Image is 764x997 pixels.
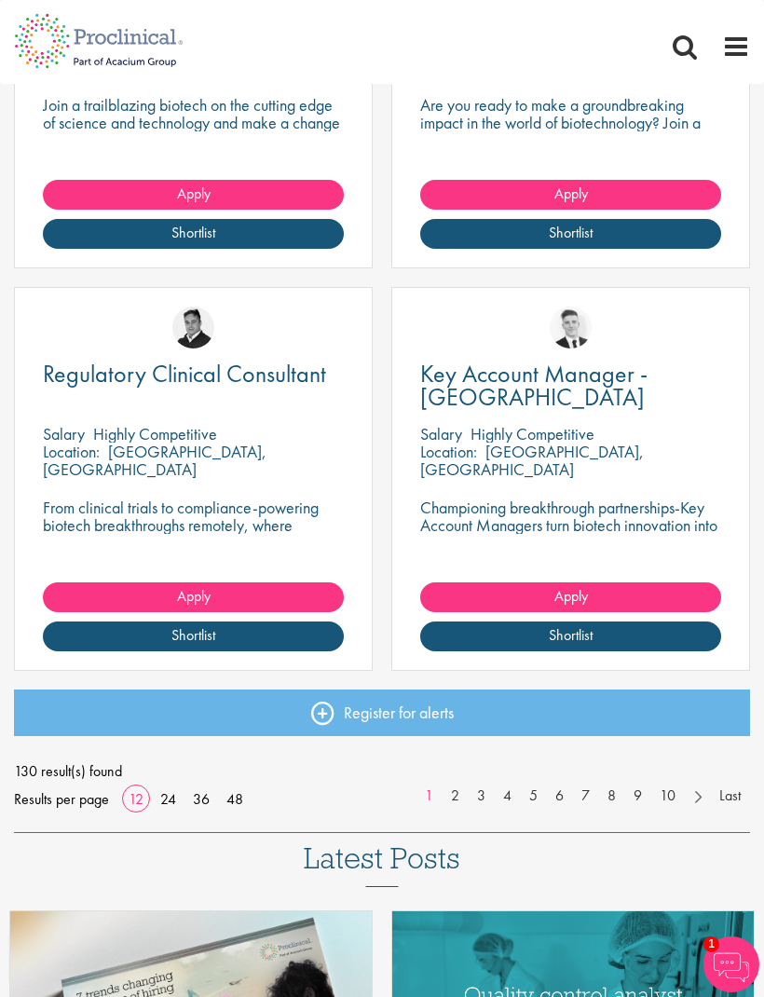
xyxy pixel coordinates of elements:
[43,423,85,444] span: Salary
[177,586,211,606] span: Apply
[420,219,721,249] a: Shortlist
[93,423,217,444] p: Highly Competitive
[468,785,495,807] a: 3
[598,785,625,807] a: 8
[550,307,592,348] img: Nicolas Daniel
[554,184,588,203] span: Apply
[471,423,594,444] p: Highly Competitive
[304,842,460,887] h3: Latest Posts
[420,621,721,651] a: Shortlist
[420,441,644,480] p: [GEOGRAPHIC_DATA], [GEOGRAPHIC_DATA]
[43,498,344,552] p: From clinical trials to compliance-powering biotech breakthroughs remotely, where precision meets...
[420,180,721,210] a: Apply
[186,789,216,809] a: 36
[442,785,469,807] a: 2
[43,441,266,480] p: [GEOGRAPHIC_DATA], [GEOGRAPHIC_DATA]
[172,307,214,348] img: Peter Duvall
[703,936,719,952] span: 1
[154,789,183,809] a: 24
[43,441,100,462] span: Location:
[572,785,599,807] a: 7
[220,789,250,809] a: 48
[43,621,344,651] a: Shortlist
[703,936,759,992] img: Chatbot
[420,582,721,612] a: Apply
[416,785,443,807] a: 1
[43,362,344,386] a: Regulatory Clinical Consultant
[420,96,721,167] p: Are you ready to make a groundbreaking impact in the world of biotechnology? Join a growing compa...
[122,789,150,809] a: 12
[177,184,211,203] span: Apply
[494,785,521,807] a: 4
[546,785,573,807] a: 6
[710,785,750,807] a: Last
[650,785,685,807] a: 10
[420,362,721,409] a: Key Account Manager - [GEOGRAPHIC_DATA]
[420,441,477,462] span: Location:
[14,758,750,785] span: 130 result(s) found
[43,358,326,389] span: Regulatory Clinical Consultant
[420,423,462,444] span: Salary
[520,785,547,807] a: 5
[420,358,648,413] span: Key Account Manager - [GEOGRAPHIC_DATA]
[14,690,750,736] a: Register for alerts
[43,582,344,612] a: Apply
[14,785,109,813] span: Results per page
[420,498,721,552] p: Championing breakthrough partnerships-Key Account Managers turn biotech innovation into lasting c...
[43,219,344,249] a: Shortlist
[554,586,588,606] span: Apply
[43,180,344,210] a: Apply
[624,785,651,807] a: 9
